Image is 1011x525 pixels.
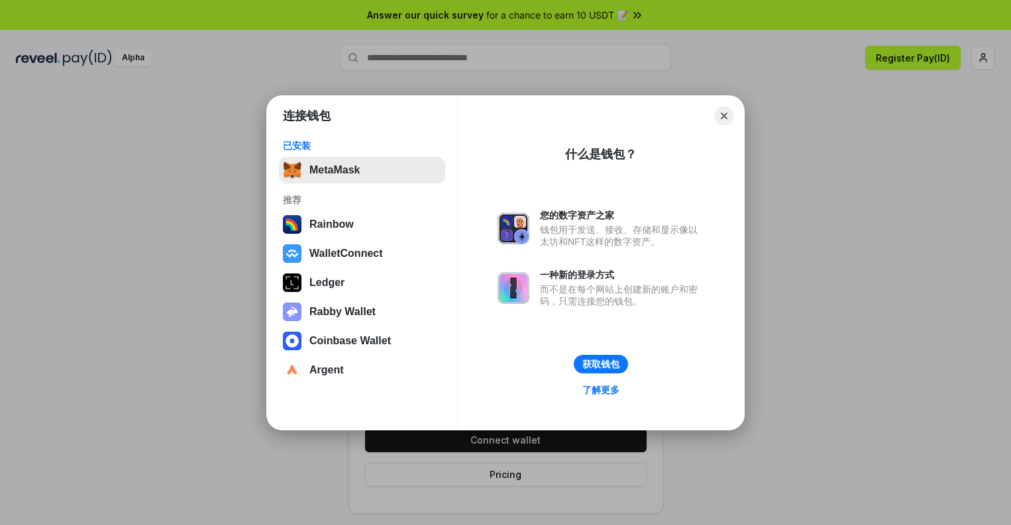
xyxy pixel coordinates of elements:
div: Coinbase Wallet [309,335,391,347]
img: svg+xml,%3Csvg%20width%3D%22120%22%20height%3D%22120%22%20viewBox%3D%220%200%20120%20120%22%20fil... [283,215,301,234]
button: Argent [279,357,445,383]
div: 您的数字资产之家 [540,209,704,221]
div: 什么是钱包？ [565,146,637,162]
h1: 连接钱包 [283,108,331,124]
div: Ledger [309,277,345,289]
img: svg+xml,%3Csvg%20fill%3D%22none%22%20height%3D%2233%22%20viewBox%3D%220%200%2035%2033%22%20width%... [283,161,301,179]
button: Coinbase Wallet [279,328,445,354]
button: Ledger [279,269,445,296]
div: Rabby Wallet [309,306,376,318]
button: Rabby Wallet [279,299,445,325]
div: 获取钱包 [582,358,619,370]
div: WalletConnect [309,248,383,260]
div: MetaMask [309,164,360,176]
div: 了解更多 [582,384,619,396]
img: svg+xml,%3Csvg%20xmlns%3D%22http%3A%2F%2Fwww.w3.org%2F2000%2Fsvg%22%20fill%3D%22none%22%20viewBox... [498,272,529,304]
div: 已安装 [283,140,441,152]
button: Close [715,107,733,125]
button: 获取钱包 [574,355,628,373]
a: 了解更多 [574,381,627,399]
img: svg+xml,%3Csvg%20xmlns%3D%22http%3A%2F%2Fwww.w3.org%2F2000%2Fsvg%22%20fill%3D%22none%22%20viewBox... [283,303,301,321]
img: svg+xml,%3Csvg%20xmlns%3D%22http%3A%2F%2Fwww.w3.org%2F2000%2Fsvg%22%20fill%3D%22none%22%20viewBox... [498,213,529,244]
img: svg+xml,%3Csvg%20width%3D%2228%22%20height%3D%2228%22%20viewBox%3D%220%200%2028%2028%22%20fill%3D... [283,361,301,379]
div: 一种新的登录方式 [540,269,704,281]
div: 而不是在每个网站上创建新的账户和密码，只需连接您的钱包。 [540,283,704,307]
img: svg+xml,%3Csvg%20xmlns%3D%22http%3A%2F%2Fwww.w3.org%2F2000%2Fsvg%22%20width%3D%2228%22%20height%3... [283,273,301,292]
button: Rainbow [279,211,445,238]
button: MetaMask [279,157,445,183]
div: 钱包用于发送、接收、存储和显示像以太坊和NFT这样的数字资产。 [540,224,704,248]
button: WalletConnect [279,240,445,267]
img: svg+xml,%3Csvg%20width%3D%2228%22%20height%3D%2228%22%20viewBox%3D%220%200%2028%2028%22%20fill%3D... [283,332,301,350]
div: Argent [309,364,344,376]
div: Rainbow [309,218,354,230]
img: svg+xml,%3Csvg%20width%3D%2228%22%20height%3D%2228%22%20viewBox%3D%220%200%2028%2028%22%20fill%3D... [283,244,301,263]
div: 推荐 [283,194,441,206]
